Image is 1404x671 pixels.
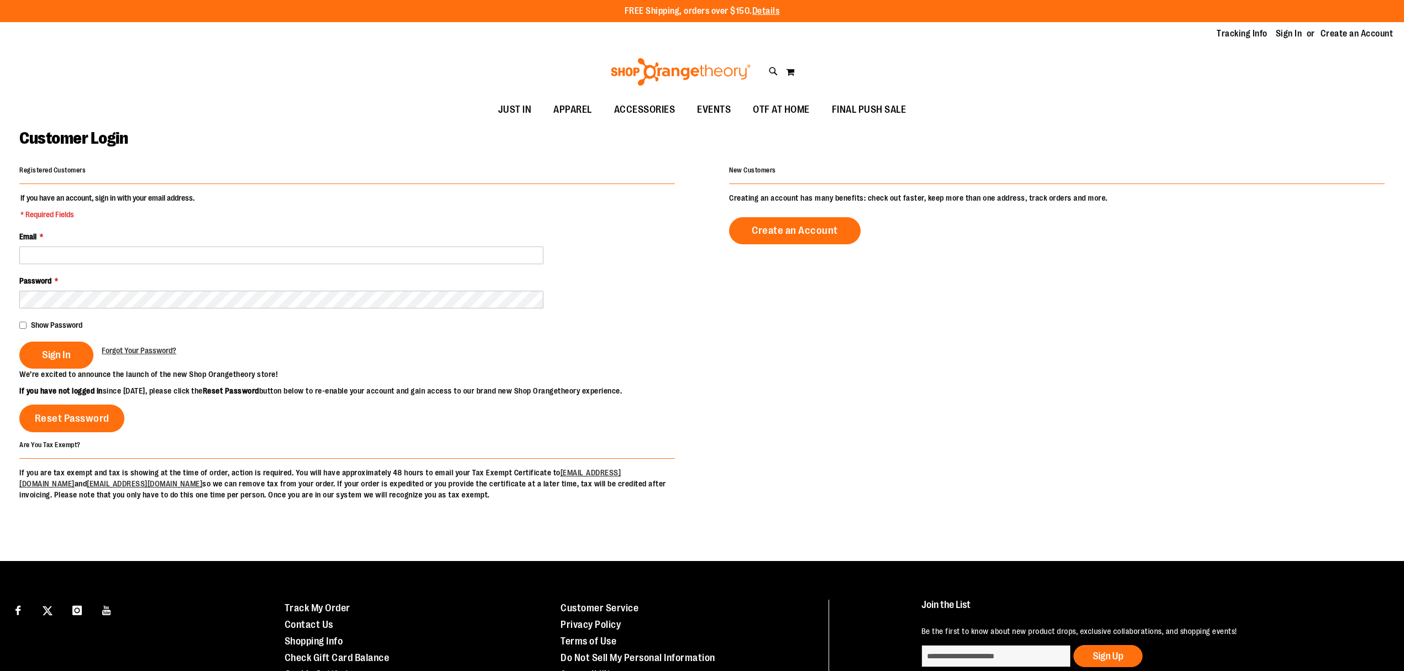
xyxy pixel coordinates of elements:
[19,467,675,500] p: If you are tax exempt and tax is showing at the time of order, action is required. You will have ...
[603,97,687,123] a: ACCESSORIES
[560,619,621,630] a: Privacy Policy
[697,97,731,122] span: EVENTS
[19,129,128,148] span: Customer Login
[19,276,51,285] span: Password
[203,386,259,395] strong: Reset Password
[19,405,124,432] a: Reset Password
[729,217,861,244] a: Create an Account
[20,209,195,220] span: * Required Fields
[42,349,71,361] span: Sign In
[19,342,93,369] button: Sign In
[8,600,28,619] a: Visit our Facebook page
[542,97,603,123] a: APPAREL
[102,345,176,356] a: Forgot Your Password?
[19,369,702,380] p: We’re excited to announce the launch of the new Shop Orangetheory store!
[31,321,82,329] span: Show Password
[832,97,907,122] span: FINAL PUSH SALE
[729,166,776,174] strong: New Customers
[43,606,53,616] img: Twitter
[625,5,780,18] p: FREE Shipping, orders over $150.
[19,232,36,241] span: Email
[752,6,780,16] a: Details
[97,600,117,619] a: Visit our Youtube page
[553,97,592,122] span: APPAREL
[614,97,675,122] span: ACCESSORIES
[285,619,333,630] a: Contact Us
[560,636,616,647] a: Terms of Use
[1093,651,1123,662] span: Sign Up
[487,97,543,123] a: JUST IN
[1073,645,1143,667] button: Sign Up
[35,412,109,424] span: Reset Password
[285,636,343,647] a: Shopping Info
[19,441,81,449] strong: Are You Tax Exempt?
[38,600,57,619] a: Visit our X page
[498,97,532,122] span: JUST IN
[19,385,702,396] p: since [DATE], please click the button below to re-enable your account and gain access to our bran...
[67,600,87,619] a: Visit our Instagram page
[285,602,350,614] a: Track My Order
[19,166,86,174] strong: Registered Customers
[729,192,1385,203] p: Creating an account has many benefits: check out faster, keep more than one address, track orders...
[821,97,918,123] a: FINAL PUSH SALE
[686,97,742,123] a: EVENTS
[1321,28,1393,40] a: Create an Account
[753,97,810,122] span: OTF AT HOME
[1217,28,1267,40] a: Tracking Info
[560,652,715,663] a: Do Not Sell My Personal Information
[921,645,1071,667] input: enter email
[921,626,1373,637] p: Be the first to know about new product drops, exclusive collaborations, and shopping events!
[87,479,202,488] a: [EMAIL_ADDRESS][DOMAIN_NAME]
[921,600,1373,620] h4: Join the List
[1276,28,1302,40] a: Sign In
[560,602,638,614] a: Customer Service
[609,58,752,86] img: Shop Orangetheory
[19,192,196,220] legend: If you have an account, sign in with your email address.
[752,224,838,237] span: Create an Account
[285,652,390,663] a: Check Gift Card Balance
[102,346,176,355] span: Forgot Your Password?
[19,386,103,395] strong: If you have not logged in
[742,97,821,123] a: OTF AT HOME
